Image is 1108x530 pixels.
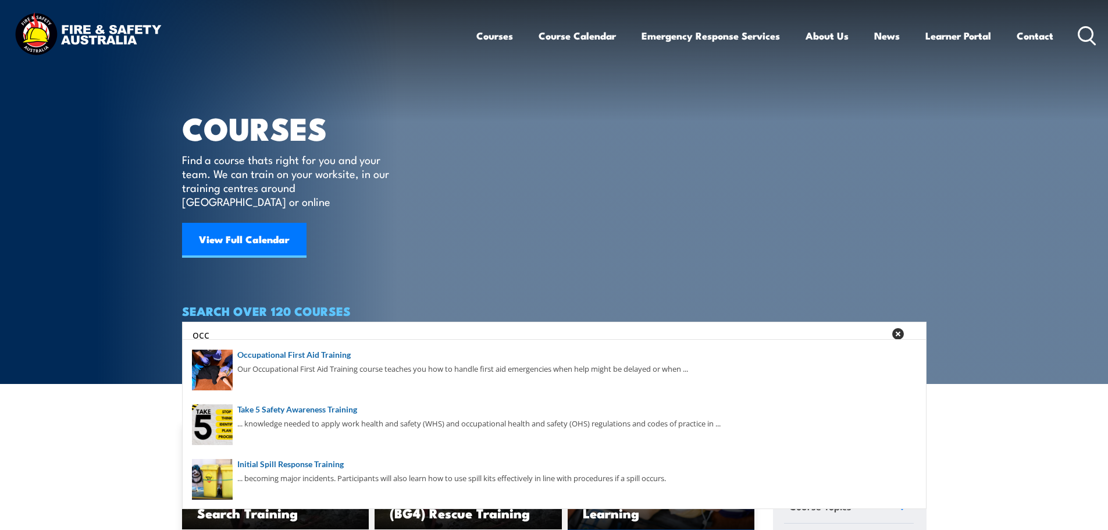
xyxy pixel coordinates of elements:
button: Search magnifier button [906,326,922,342]
h3: Provide [MEDICAL_DATA] Training inc. Pre-course Learning [583,466,740,520]
a: Courses [476,20,513,51]
a: Emergency Response Services [642,20,780,51]
a: News [874,20,900,51]
a: Take 5 Safety Awareness Training [192,403,917,416]
a: Initial Spill Response Training [192,458,917,471]
a: Contact [1017,20,1053,51]
a: Course Calendar [539,20,616,51]
a: Learner Portal [925,20,991,51]
a: View Full Calendar [182,223,307,258]
a: Occupational First Aid Training [192,348,917,361]
form: Search form [195,326,887,342]
h3: Underground Fire and Search Training [197,493,354,520]
h4: SEARCH OVER 120 COURSES [182,304,927,317]
p: Find a course thats right for you and your team. We can train on your worksite, in our training c... [182,152,394,208]
h1: COURSES [182,114,406,141]
h3: Underground Specialist (BG4) Rescue Training [390,493,547,520]
a: About Us [806,20,849,51]
input: Search input [193,325,885,343]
